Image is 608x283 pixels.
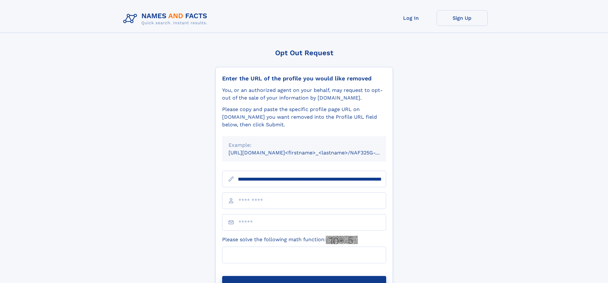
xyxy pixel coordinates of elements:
[222,86,386,102] div: You, or an authorized agent on your behalf, may request to opt-out of the sale of your informatio...
[222,75,386,82] div: Enter the URL of the profile you would like removed
[229,141,380,149] div: Example:
[229,150,398,156] small: [URL][DOMAIN_NAME]<firstname>_<lastname>/NAF325G-xxxxxxxx
[222,106,386,129] div: Please copy and paste the specific profile page URL on [DOMAIN_NAME] you want removed into the Pr...
[121,10,213,27] img: Logo Names and Facts
[222,236,358,244] label: Please solve the following math function:
[386,10,437,26] a: Log In
[215,49,393,57] div: Opt Out Request
[437,10,488,26] a: Sign Up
